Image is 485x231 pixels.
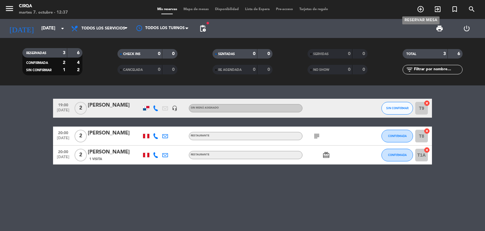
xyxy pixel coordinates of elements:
i: exit_to_app [434,5,441,13]
span: TOTAL [406,53,416,56]
div: martes 7. octubre - 12:37 [19,9,68,16]
span: RE AGENDADA [218,68,242,72]
span: CHECK INS [123,53,141,56]
span: Mapa de mesas [180,8,212,11]
div: [PERSON_NAME] [88,129,141,137]
strong: 1 [63,68,65,72]
strong: 0 [267,52,271,56]
i: [DATE] [5,22,38,35]
span: 2 [75,102,87,115]
span: Disponibilidad [212,8,242,11]
strong: 0 [253,67,255,72]
span: Pre-acceso [273,8,296,11]
strong: 0 [172,67,176,72]
span: [DATE] [55,155,71,162]
i: filter_list [406,66,413,73]
span: CONFIRMADA [388,153,407,157]
span: print [436,25,443,32]
span: SIN CONFIRMAR [26,69,51,72]
strong: 3 [443,52,446,56]
span: CONFIRMADA [388,134,407,138]
span: 20:00 [55,129,71,136]
i: arrow_drop_down [59,25,66,32]
button: CONFIRMADA [381,149,413,161]
strong: 2 [77,68,81,72]
i: cancel [424,128,430,134]
span: SIN CONFIRMAR [386,106,409,110]
strong: 6 [458,52,461,56]
i: turned_in_not [451,5,458,13]
strong: 0 [253,52,255,56]
i: power_settings_new [463,25,470,32]
div: RESERVAR MESA [402,16,440,24]
span: [DATE] [55,108,71,115]
span: Mis reservas [154,8,180,11]
strong: 3 [63,51,65,55]
i: add_circle_outline [417,5,424,13]
span: Todos los servicios [81,26,125,31]
span: NO SHOW [313,68,329,72]
i: headset_mic [172,105,177,111]
strong: 4 [77,60,81,65]
div: [PERSON_NAME] [88,101,141,109]
span: 1 Visita [89,157,102,162]
button: menu [5,4,14,16]
span: 19:00 [55,101,71,108]
i: subject [313,132,320,140]
strong: 0 [267,67,271,72]
div: [PERSON_NAME] [88,148,141,156]
span: pending_actions [199,25,207,32]
span: 2 [75,149,87,161]
span: Sin menú asignado [191,107,219,109]
strong: 2 [63,60,65,65]
input: Filtrar por nombre... [413,66,462,73]
span: SENTADAS [218,53,235,56]
i: menu [5,4,14,13]
strong: 0 [348,67,350,72]
i: cancel [424,100,430,106]
strong: 0 [172,52,176,56]
span: SERVIDAS [313,53,329,56]
div: CIRQA [19,3,68,9]
i: card_giftcard [322,151,330,159]
span: [DATE] [55,136,71,143]
span: Restaurante [191,153,209,156]
strong: 0 [362,67,366,72]
span: Lista de Espera [242,8,273,11]
span: RESERVADAS [26,52,46,55]
div: LOG OUT [453,19,480,38]
strong: 0 [362,52,366,56]
span: 20:00 [55,148,71,155]
i: cancel [424,147,430,153]
strong: 6 [77,51,81,55]
i: search [468,5,476,13]
strong: 0 [158,67,160,72]
span: fiber_manual_record [206,21,210,25]
span: Tarjetas de regalo [296,8,331,11]
span: CONFIRMADA [26,61,48,65]
span: 2 [75,130,87,142]
button: CONFIRMADA [381,130,413,142]
span: Restaurante [191,134,209,137]
button: SIN CONFIRMAR [381,102,413,115]
span: CANCELADA [123,68,143,72]
strong: 0 [348,52,350,56]
strong: 0 [158,52,160,56]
